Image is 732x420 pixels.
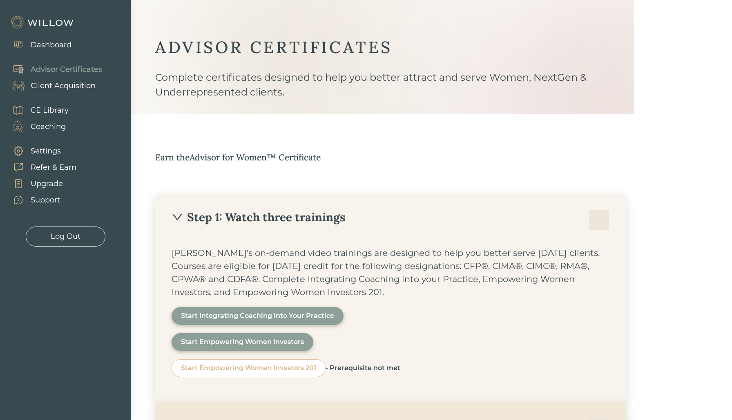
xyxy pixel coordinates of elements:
div: Advisor Certificates [31,64,102,75]
div: Refer & Earn [31,162,76,173]
div: Start Integrating Coaching Into Your Practice [181,311,334,321]
div: Complete certificates designed to help you better attract and serve Women, NextGen & Underreprese... [155,70,609,114]
div: Client Acquisition [31,80,96,91]
div: - Prerequisite not met [326,363,400,373]
div: CE Library [31,105,69,116]
div: Start Empowering Women Investors [181,337,304,347]
button: Start Empowering Women Investors [172,333,313,351]
a: Coaching [4,118,69,135]
div: Support [31,195,60,206]
div: [PERSON_NAME]’s on-demand video trainings are designed to help you better serve [DATE] clients. C... [172,247,609,299]
button: Start Integrating Coaching Into Your Practice [172,307,344,325]
div: ADVISOR CERTIFICATES [155,37,609,58]
div: Coaching [31,121,66,132]
img: Willow [10,16,76,29]
a: CE Library [4,102,69,118]
a: Refer & Earn [4,159,76,176]
div: Earn the Advisor for Women™ Certificate [155,151,658,164]
a: Settings [4,143,76,159]
a: Upgrade [4,176,76,192]
div: Dashboard [31,40,71,51]
div: Log Out [51,231,80,242]
div: Step 1: Watch three trainings [172,210,346,224]
div: Start Empowering Women Investors 201 [181,363,316,373]
a: Client Acquisition [4,78,102,94]
a: Advisor Certificates [4,61,102,78]
div: Upgrade [31,178,63,189]
span: down [172,211,183,223]
div: Settings [31,146,61,157]
a: Dashboard [4,37,71,53]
